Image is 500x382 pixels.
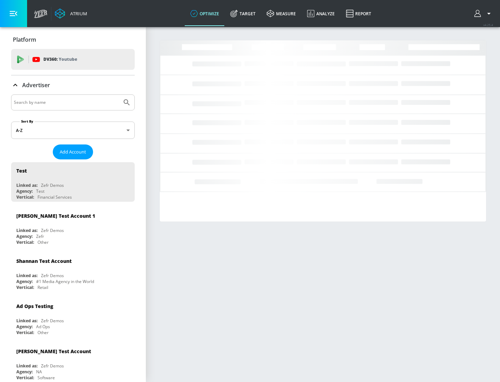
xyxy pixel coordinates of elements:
[16,369,33,375] div: Agency:
[43,56,77,63] p: DV360:
[36,233,44,239] div: Zefr
[41,182,64,188] div: Zefr Demos
[11,162,135,202] div: TestLinked as:Zefr DemosAgency:TestVertical:Financial Services
[16,318,37,324] div: Linked as:
[16,258,72,264] div: Shannan Test Account
[36,279,94,284] div: #1 Media Agency in the World
[67,10,87,17] div: Atrium
[11,30,135,49] div: Platform
[37,330,49,335] div: Other
[13,36,36,43] p: Platform
[60,148,86,156] span: Add Account
[16,324,33,330] div: Agency:
[11,252,135,292] div: Shannan Test AccountLinked as:Zefr DemosAgency:#1 Media Agency in the WorldVertical:Retail
[16,167,27,174] div: Test
[16,227,37,233] div: Linked as:
[185,1,225,26] a: optimize
[41,227,64,233] div: Zefr Demos
[11,122,135,139] div: A-Z
[225,1,261,26] a: Target
[16,182,37,188] div: Linked as:
[16,273,37,279] div: Linked as:
[16,188,33,194] div: Agency:
[37,375,55,381] div: Software
[16,279,33,284] div: Agency:
[11,298,135,337] div: Ad Ops TestingLinked as:Zefr DemosAgency:Ad OpsVertical:Other
[301,1,340,26] a: Analyze
[37,239,49,245] div: Other
[261,1,301,26] a: measure
[37,284,48,290] div: Retail
[16,375,34,381] div: Vertical:
[16,303,53,309] div: Ad Ops Testing
[16,239,34,245] div: Vertical:
[16,348,91,355] div: [PERSON_NAME] Test Account
[36,369,42,375] div: NA
[16,194,34,200] div: Vertical:
[53,144,93,159] button: Add Account
[16,363,37,369] div: Linked as:
[36,188,44,194] div: Test
[16,233,33,239] div: Agency:
[37,194,72,200] div: Financial Services
[16,330,34,335] div: Vertical:
[11,75,135,95] div: Advertiser
[41,273,64,279] div: Zefr Demos
[20,119,35,124] label: Sort By
[41,363,64,369] div: Zefr Demos
[22,81,50,89] p: Advertiser
[340,1,377,26] a: Report
[11,49,135,70] div: DV360: Youtube
[483,23,493,27] span: v 4.25.4
[16,284,34,290] div: Vertical:
[36,324,50,330] div: Ad Ops
[14,98,119,107] input: Search by name
[41,318,64,324] div: Zefr Demos
[16,213,95,219] div: [PERSON_NAME] Test Account 1
[11,207,135,247] div: [PERSON_NAME] Test Account 1Linked as:Zefr DemosAgency:ZefrVertical:Other
[59,56,77,63] p: Youtube
[55,8,87,19] a: Atrium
